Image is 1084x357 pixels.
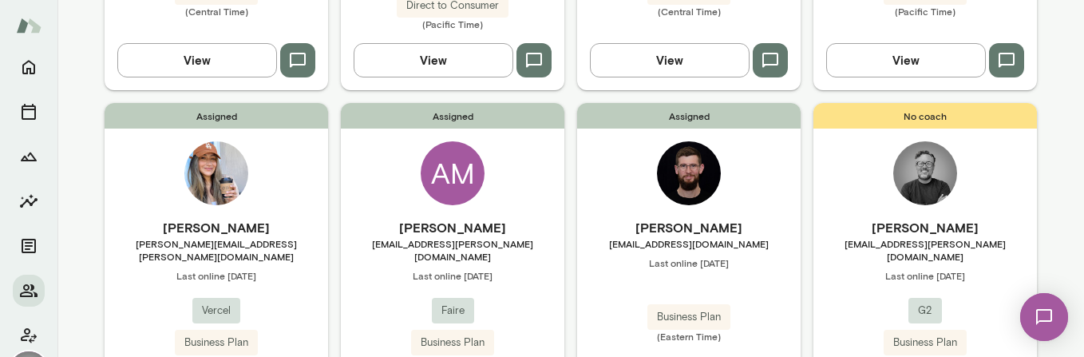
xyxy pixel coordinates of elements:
[577,103,801,129] span: Assigned
[13,96,45,128] button: Sessions
[893,141,957,205] img: Dane Howard
[13,275,45,307] button: Members
[117,43,277,77] button: View
[884,335,967,351] span: Business Plan
[16,10,42,41] img: Mento
[341,218,564,237] h6: [PERSON_NAME]
[647,309,730,325] span: Business Plan
[13,185,45,217] button: Insights
[908,303,942,319] span: G2
[341,269,564,282] span: Last online [DATE]
[341,237,564,263] span: [EMAIL_ADDRESS][PERSON_NAME][DOMAIN_NAME]
[432,303,474,319] span: Faire
[354,43,513,77] button: View
[105,103,328,129] span: Assigned
[13,141,45,173] button: Growth Plan
[813,269,1037,282] span: Last online [DATE]
[341,18,564,30] span: (Pacific Time)
[13,319,45,351] button: Client app
[105,237,328,263] span: [PERSON_NAME][EMAIL_ADDRESS][PERSON_NAME][DOMAIN_NAME]
[577,5,801,18] span: (Central Time)
[813,103,1037,129] span: No coach
[105,269,328,282] span: Last online [DATE]
[184,141,248,205] img: Genny Dee
[175,335,258,351] span: Business Plan
[105,218,328,237] h6: [PERSON_NAME]
[341,103,564,129] span: Assigned
[590,43,750,77] button: View
[813,5,1037,18] span: (Pacific Time)
[577,330,801,343] span: (Eastern Time)
[421,141,485,205] div: AM
[577,218,801,237] h6: [PERSON_NAME]
[192,303,240,319] span: Vercel
[657,141,721,205] img: Joey Cordes
[813,237,1037,263] span: [EMAIL_ADDRESS][PERSON_NAME][DOMAIN_NAME]
[826,43,986,77] button: View
[411,335,494,351] span: Business Plan
[13,230,45,262] button: Documents
[105,5,328,18] span: (Central Time)
[813,218,1037,237] h6: [PERSON_NAME]
[13,51,45,83] button: Home
[577,237,801,250] span: [EMAIL_ADDRESS][DOMAIN_NAME]
[577,256,801,269] span: Last online [DATE]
